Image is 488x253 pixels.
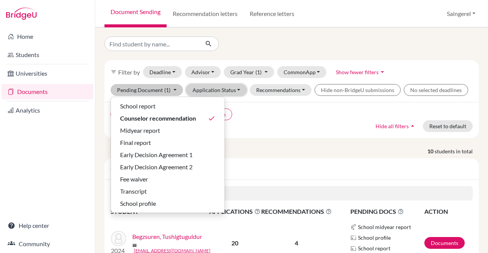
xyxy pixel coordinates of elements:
[111,173,225,185] button: Fee waiver
[2,84,93,99] a: Documents
[435,147,479,155] span: students in total
[120,126,160,135] span: Midyear report
[255,69,262,75] span: (1)
[143,66,182,78] button: Deadline
[376,123,409,129] span: Hide all filters
[111,231,126,246] img: Begzsuren, Tushigtuguldur
[329,66,393,78] button: Show fewer filtersarrow_drop_down
[358,244,390,252] span: School report
[104,37,199,51] input: Find student by name...
[2,29,93,44] a: Home
[369,120,423,132] button: Hide all filtersarrow_drop_up
[350,235,356,241] img: Parchments logo
[111,112,225,124] button: Counselor recommendationdone
[120,114,196,123] span: Counselor recommendation
[336,69,379,75] span: Show fewer filters
[120,102,156,111] span: School report
[111,100,225,112] button: School report
[358,234,391,242] span: School profile
[424,237,465,249] a: Documents
[409,122,416,130] i: arrow_drop_up
[224,66,274,78] button: Grad Year(1)
[120,187,147,196] span: Transcript
[120,138,151,147] span: Final report
[2,218,93,233] a: Help center
[111,97,225,213] div: Pending Document(1)
[231,239,238,247] b: 20
[208,115,215,122] i: done
[261,207,332,216] span: RECOMMENDATIONS
[111,197,225,210] button: School profile
[118,68,140,76] span: Filter by
[132,243,137,248] span: mail
[111,149,225,161] button: Early Decision Agreement 1
[404,84,468,96] button: No selected deadlines
[2,66,93,81] a: Universities
[277,66,327,78] button: CommonApp
[261,239,332,248] p: 4
[186,84,247,96] button: Application Status
[111,186,473,200] h5: No selected deadline
[350,245,356,251] img: Parchments logo
[111,124,225,137] button: Midyear report
[120,175,148,184] span: Fee waiver
[6,8,37,20] img: Bridge-U
[209,207,260,216] span: APPLICATIONS
[164,87,170,93] span: (1)
[2,236,93,251] a: Community
[358,223,411,231] span: School midyear report
[443,6,479,21] button: Saingerel
[427,147,435,155] strong: 10
[111,84,183,96] button: Pending Document(1)
[111,185,225,197] button: Transcript
[424,207,473,216] th: ACTION
[350,224,356,230] img: Common App logo
[185,66,221,78] button: Advisor
[250,84,311,96] button: Recommendations
[315,84,401,96] button: Hide non-BridgeU submissions
[379,68,386,76] i: arrow_drop_down
[2,47,93,62] a: Students
[120,199,156,208] span: School profile
[111,137,225,149] button: Final report
[423,120,473,132] button: Reset to default
[111,69,117,75] i: filter_list
[132,232,202,241] a: Begzsuren, Tushigtuguldur
[120,150,193,159] span: Early Decision Agreement 1
[350,207,424,216] span: PENDING DOCS
[120,162,193,172] span: Early Decision Agreement 2
[2,103,93,118] a: Analytics
[111,161,225,173] button: Early Decision Agreement 2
